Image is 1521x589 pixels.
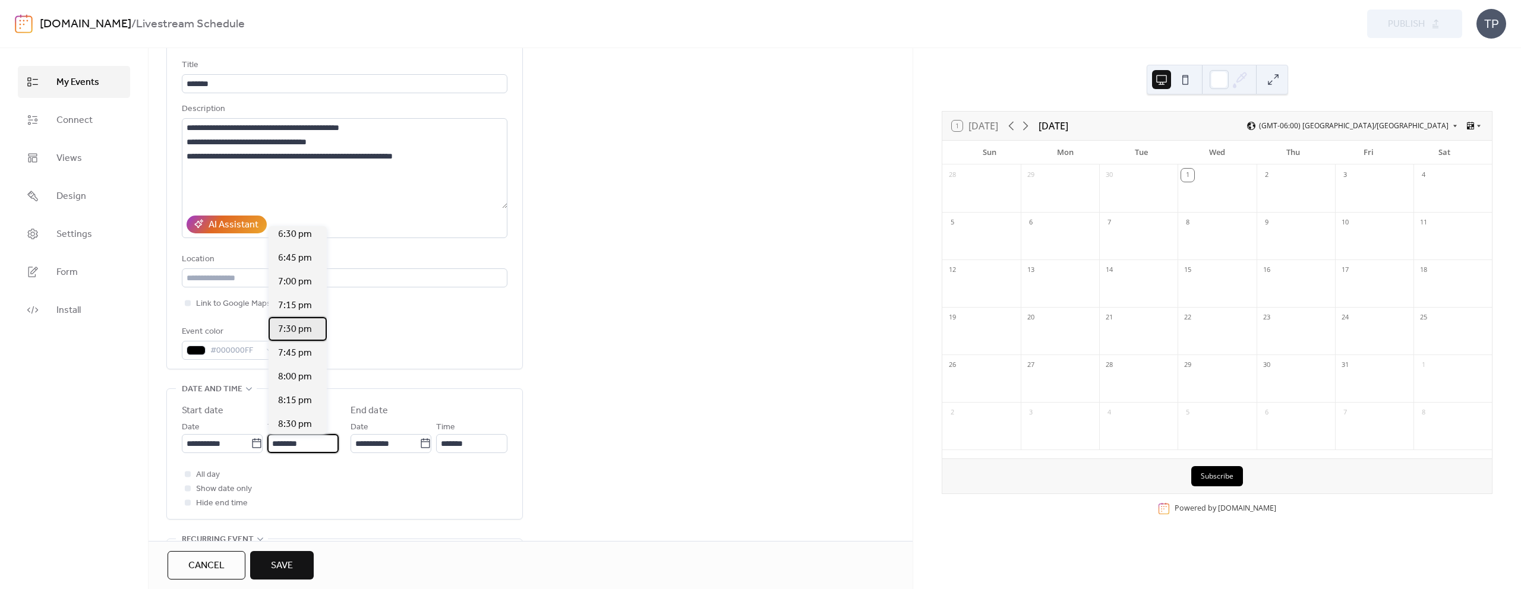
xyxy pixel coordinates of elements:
div: Wed [1179,141,1255,164]
a: Views [18,142,130,174]
span: Install [56,303,81,318]
div: 26 [946,359,959,372]
div: Mon [1028,141,1104,164]
div: 30 [1103,169,1116,182]
div: 31 [1339,359,1352,372]
span: Hide end time [196,496,248,511]
img: logo [15,14,33,33]
div: AI Assistant [209,218,258,232]
span: 8:30 pm [278,417,312,432]
a: My Events [18,66,130,98]
span: #000000FF [210,344,260,358]
span: All day [196,468,220,482]
span: Save [271,559,293,573]
div: 28 [946,169,959,182]
div: Powered by [1175,503,1276,513]
div: 18 [1417,264,1430,277]
a: Form [18,256,130,288]
div: Thu [1255,141,1331,164]
div: 7 [1103,216,1116,229]
div: TP [1476,9,1506,39]
span: Connect [56,113,93,128]
div: 4 [1417,169,1430,182]
span: Recurring event [182,533,254,547]
div: 17 [1339,264,1352,277]
div: Fri [1331,141,1407,164]
b: / [131,13,136,36]
button: AI Assistant [187,216,267,233]
div: 19 [946,311,959,324]
span: Show date only [196,482,252,496]
button: Cancel [168,551,245,579]
a: [DOMAIN_NAME] [1218,503,1276,513]
span: 7:45 pm [278,346,312,360]
div: 12 [946,264,959,277]
div: Location [182,252,505,267]
div: 5 [946,216,959,229]
span: Views [56,151,82,166]
div: 30 [1260,359,1273,372]
span: Cancel [188,559,225,573]
div: 28 [1103,359,1116,372]
a: Install [18,294,130,326]
span: Time [436,420,455,435]
div: Sat [1406,141,1482,164]
div: 5 [1181,406,1194,419]
a: [DOMAIN_NAME] [40,13,131,36]
span: Date and time [182,382,242,397]
div: 21 [1103,311,1116,324]
button: Save [250,551,314,579]
div: Event color [182,325,277,339]
span: (GMT-06:00) [GEOGRAPHIC_DATA]/[GEOGRAPHIC_DATA] [1259,122,1449,129]
span: Settings [56,227,92,242]
div: 3 [1339,169,1352,182]
div: 23 [1260,311,1273,324]
div: 4 [1103,406,1116,419]
div: Tue [1103,141,1179,164]
span: Time [267,420,286,435]
div: 7 [1339,406,1352,419]
div: 6 [1024,216,1037,229]
div: 15 [1181,264,1194,277]
span: Date [351,420,368,435]
div: 11 [1417,216,1430,229]
div: End date [351,404,388,418]
span: My Events [56,75,99,90]
div: 8 [1417,406,1430,419]
div: 13 [1024,264,1037,277]
div: Sun [952,141,1028,164]
span: 8:15 pm [278,394,312,408]
div: 16 [1260,264,1273,277]
span: Form [56,265,78,280]
div: 6 [1260,406,1273,419]
div: Description [182,102,505,116]
a: Design [18,180,130,212]
div: 8 [1181,216,1194,229]
div: 20 [1024,311,1037,324]
div: 1 [1417,359,1430,372]
span: 8:00 pm [278,370,312,384]
div: Start date [182,404,223,418]
div: 14 [1103,264,1116,277]
span: 6:45 pm [278,251,312,265]
span: Link to Google Maps [196,297,271,311]
div: 2 [1260,169,1273,182]
div: 1 [1181,169,1194,182]
button: Subscribe [1191,466,1243,486]
div: 10 [1339,216,1352,229]
div: 2 [946,406,959,419]
span: 7:30 pm [278,322,312,337]
div: [DATE] [1039,119,1068,133]
a: Settings [18,218,130,250]
span: 7:15 pm [278,299,312,313]
span: Event details [182,37,242,51]
div: 3 [1024,406,1037,419]
div: 24 [1339,311,1352,324]
span: Date [182,420,200,435]
b: Livestream Schedule [136,13,245,36]
div: 22 [1181,311,1194,324]
span: Design [56,189,86,204]
a: Connect [18,104,130,136]
span: 7:00 pm [278,275,312,289]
